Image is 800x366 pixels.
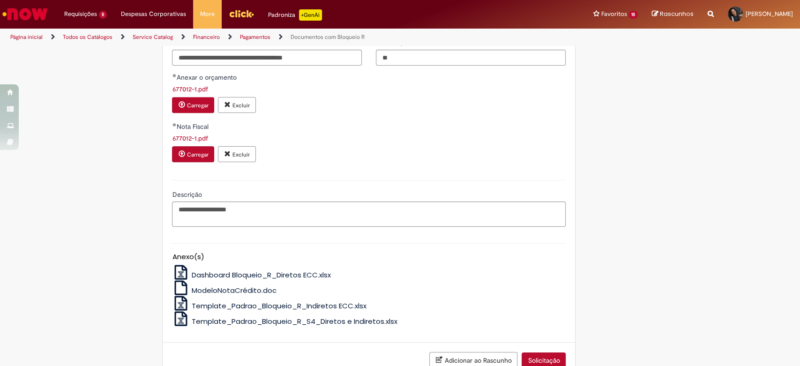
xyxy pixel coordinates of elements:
[660,9,694,18] span: Rascunhos
[172,253,566,261] h5: Anexo(s)
[133,33,173,41] a: Service Catalog
[192,270,331,280] span: Dashboard Bloqueio_R_Diretos ECC.xlsx
[268,9,322,21] div: Padroniza
[176,73,238,82] span: Anexar o orçamento
[200,9,215,19] span: More
[192,285,277,295] span: ModeloNotaCrédito.doc
[187,151,208,158] small: Carregar
[1,5,49,23] img: ServiceNow
[652,10,694,19] a: Rascunhos
[99,11,107,19] span: 5
[121,9,186,19] span: Despesas Corporativas
[192,316,397,326] span: Template_Padrao_Bloqueio_R_S4_Diretos e Indiretos.xlsx
[10,33,43,41] a: Página inicial
[172,316,397,326] a: Template_Padrao_Bloqueio_R_S4_Diretos e Indiretos.xlsx
[172,301,366,311] a: Template_Padrao_Bloqueio_R_Indiretos ECC.xlsx
[7,29,526,46] ul: Trilhas de página
[291,33,365,41] a: Documentos com Bloqueio R
[218,146,256,162] button: Excluir anexo 677012-1.pdf
[172,202,566,227] textarea: Descrição
[232,102,250,109] small: Excluir
[172,97,214,113] button: Carregar anexo de Anexar o orçamento Required
[746,10,793,18] span: [PERSON_NAME]
[172,50,362,66] input: Chave de acesso da nota fiscal
[601,9,627,19] span: Favoritos
[172,123,176,127] span: Obrigatório Preenchido
[232,151,250,158] small: Excluir
[172,270,331,280] a: Dashboard Bloqueio_R_Diretos ECC.xlsx
[64,9,97,19] span: Requisições
[172,85,208,93] a: Download de 677012-1.pdf
[192,301,366,311] span: Template_Padrao_Bloqueio_R_Indiretos ECC.xlsx
[187,102,208,109] small: Carregar
[176,122,210,131] span: Nota Fiscal
[628,11,638,19] span: 15
[172,190,203,199] span: Descrição
[240,33,270,41] a: Pagamentos
[376,50,566,66] input: Item do pedido
[172,285,277,295] a: ModeloNotaCrédito.doc
[299,9,322,21] p: +GenAi
[229,7,254,21] img: click_logo_yellow_360x200.png
[172,74,176,77] span: Obrigatório Preenchido
[63,33,112,41] a: Todos os Catálogos
[172,146,214,162] button: Carregar anexo de Nota Fiscal Required
[218,97,256,113] button: Excluir anexo 677012-1.pdf
[193,33,220,41] a: Financeiro
[172,134,208,142] a: Download de 677012-1.pdf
